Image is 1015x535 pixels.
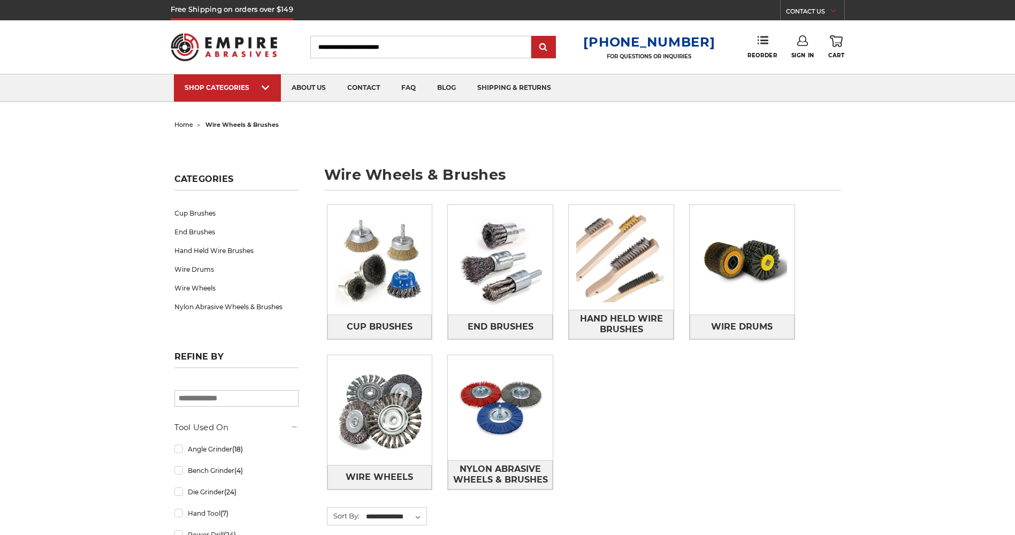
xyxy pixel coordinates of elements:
[327,208,432,312] img: Cup Brushes
[174,461,299,480] a: Bench Grinder(4)
[690,208,795,312] img: Wire Drums
[448,355,553,460] img: Nylon Abrasive Wheels & Brushes
[174,174,299,190] h5: Categories
[347,318,413,336] span: Cup Brushes
[174,440,299,458] a: Angle Grinder(18)
[467,74,562,102] a: shipping & returns
[171,26,278,68] img: Empire Abrasives
[786,5,844,20] a: CONTACT US
[791,52,814,59] span: Sign In
[747,52,777,59] span: Reorder
[364,509,426,525] select: Sort By:
[174,223,299,241] a: End Brushes
[327,465,432,489] a: Wire Wheels
[711,318,773,336] span: Wire Drums
[174,297,299,316] a: Nylon Abrasive Wheels & Brushes
[324,167,841,190] h1: wire wheels & brushes
[448,315,553,339] a: End Brushes
[569,310,673,339] span: Hand Held Wire Brushes
[346,468,413,486] span: Wire Wheels
[426,74,467,102] a: blog
[468,318,533,336] span: End Brushes
[569,205,674,310] img: Hand Held Wire Brushes
[690,315,795,339] a: Wire Drums
[232,445,243,453] span: (18)
[569,310,674,339] a: Hand Held Wire Brushes
[448,208,553,312] img: End Brushes
[448,460,553,490] a: Nylon Abrasive Wheels & Brushes
[337,74,391,102] a: contact
[448,460,552,489] span: Nylon Abrasive Wheels & Brushes
[583,53,715,60] p: FOR QUESTIONS OR INQUIRIES
[174,204,299,223] a: Cup Brushes
[174,421,299,434] h5: Tool Used On
[828,35,844,59] a: Cart
[583,34,715,50] a: [PHONE_NUMBER]
[281,74,337,102] a: about us
[220,509,228,517] span: (7)
[533,37,554,58] input: Submit
[174,351,299,368] h5: Refine by
[747,35,777,58] a: Reorder
[391,74,426,102] a: faq
[174,121,193,128] a: home
[828,52,844,59] span: Cart
[174,504,299,523] a: Hand Tool(7)
[234,467,243,475] span: (4)
[205,121,279,128] span: wire wheels & brushes
[174,279,299,297] a: Wire Wheels
[174,241,299,260] a: Hand Held Wire Brushes
[327,315,432,339] a: Cup Brushes
[174,260,299,279] a: Wire Drums
[327,508,360,524] label: Sort By:
[327,358,432,463] img: Wire Wheels
[174,483,299,501] a: Die Grinder(24)
[185,83,270,91] div: SHOP CATEGORIES
[224,488,236,496] span: (24)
